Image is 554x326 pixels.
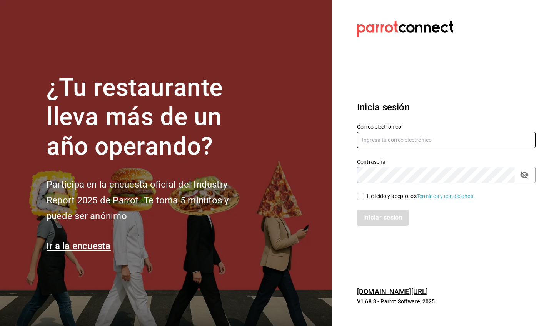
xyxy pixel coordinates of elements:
a: Ir a la encuesta [47,241,111,251]
h1: ¿Tu restaurante lleva más de un año operando? [47,73,254,161]
label: Correo electrónico [357,124,536,129]
div: He leído y acepto los [367,192,475,200]
h2: Participa en la encuesta oficial del Industry Report 2025 de Parrot. Te toma 5 minutos y puede se... [47,177,254,224]
button: passwordField [518,168,531,181]
h3: Inicia sesión [357,100,536,114]
input: Ingresa tu correo electrónico [357,132,536,148]
a: Términos y condiciones. [417,193,475,199]
p: V1.68.3 - Parrot Software, 2025. [357,298,536,305]
a: [DOMAIN_NAME][URL] [357,288,428,296]
label: Contraseña [357,159,536,164]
